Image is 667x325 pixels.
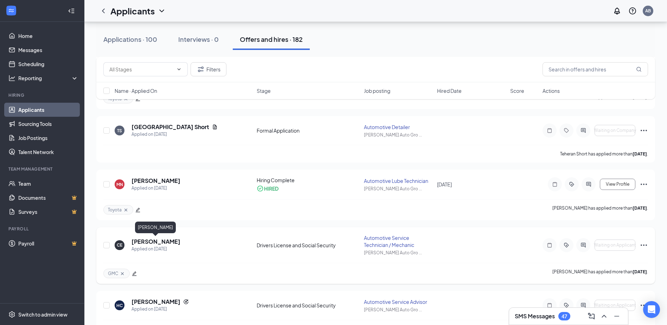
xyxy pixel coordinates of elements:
[117,242,122,248] div: CE
[8,75,15,82] svg: Analysis
[364,186,433,192] div: [PERSON_NAME] Auto Gro ...
[364,307,433,313] div: [PERSON_NAME] Auto Gro ...
[364,132,433,138] div: [PERSON_NAME] Auto Gro ...
[562,242,571,248] svg: ActiveTag
[257,177,360,184] div: Hiring Complete
[108,270,118,276] span: GMC
[543,87,560,94] span: Actions
[643,301,660,318] div: Open Intercom Messenger
[579,242,588,248] svg: ActiveChat
[257,127,360,134] div: Formal Application
[191,62,226,76] button: Filter Filters
[183,299,189,305] svg: Reapply
[212,124,218,130] svg: Document
[600,312,608,320] svg: ChevronUp
[636,66,642,72] svg: MagnifyingGlass
[132,271,137,276] span: edit
[560,151,648,157] p: Teheran Short has applied more than .
[257,242,360,249] div: Drivers License and Social Security
[364,234,433,248] div: Automotive Service Technician / Mechanic
[8,166,77,172] div: Team Management
[595,125,635,136] button: Waiting on Company
[257,87,271,94] span: Stage
[257,302,360,309] div: Drivers License and Social Security
[543,62,648,76] input: Search in offers and hires
[579,128,588,133] svg: ActiveChat
[18,57,78,71] a: Scheduling
[18,177,78,191] a: Team
[545,242,554,248] svg: Note
[364,123,433,130] div: Automotive Detailer
[640,301,648,310] svg: Ellipses
[8,92,77,98] div: Hiring
[552,269,648,278] p: [PERSON_NAME] has applied more than .
[364,298,433,305] div: Automotive Service Advisor
[594,243,636,248] span: Waiting on Applicant
[135,208,140,212] span: edit
[567,181,576,187] svg: ActiveTag
[594,303,636,308] span: Waiting on Applicant
[633,151,647,157] b: [DATE]
[8,7,15,14] svg: WorkstreamLogo
[18,311,68,318] div: Switch to admin view
[586,311,597,322] button: ComposeMessage
[562,302,571,308] svg: ActiveTag
[99,7,108,15] a: ChevronLeft
[595,240,635,251] button: Waiting on Applicant
[562,128,571,133] svg: Tag
[116,181,123,187] div: MN
[176,66,182,72] svg: ChevronDown
[132,177,180,185] h5: [PERSON_NAME]
[117,128,122,134] div: TS
[587,312,596,320] svg: ComposeMessage
[640,180,648,189] svg: Ellipses
[18,43,78,57] a: Messages
[364,87,390,94] span: Job posting
[640,126,648,135] svg: Ellipses
[8,311,15,318] svg: Settings
[600,179,635,190] button: View Profile
[68,7,75,14] svg: Collapse
[257,185,264,192] svg: CheckmarkCircle
[103,35,157,44] div: Applications · 100
[515,312,555,320] h3: SMS Messages
[132,131,218,138] div: Applied on [DATE]
[562,313,567,319] div: 47
[18,191,78,205] a: DocumentsCrown
[158,7,166,15] svg: ChevronDown
[633,269,647,274] b: [DATE]
[18,103,78,117] a: Applicants
[364,177,433,184] div: Automotive Lube Technician
[645,8,651,14] div: AB
[364,250,433,256] div: [PERSON_NAME] Auto Gro ...
[108,207,122,213] span: Toyota
[116,302,123,308] div: HC
[611,311,622,322] button: Minimize
[545,302,554,308] svg: Note
[178,35,219,44] div: Interviews · 0
[437,87,462,94] span: Hired Date
[437,181,452,187] span: [DATE]
[135,222,176,233] div: [PERSON_NAME]
[132,298,180,306] h5: [PERSON_NAME]
[132,238,180,246] h5: [PERSON_NAME]
[8,226,77,232] div: Payroll
[18,117,78,131] a: Sourcing Tools
[132,306,189,313] div: Applied on [DATE]
[132,246,180,253] div: Applied on [DATE]
[640,241,648,249] svg: Ellipses
[545,128,554,133] svg: Note
[510,87,524,94] span: Score
[18,236,78,250] a: PayrollCrown
[594,128,636,133] span: Waiting on Company
[115,87,157,94] span: Name · Applied On
[110,5,155,17] h1: Applicants
[18,131,78,145] a: Job Postings
[132,123,209,131] h5: [GEOGRAPHIC_DATA] Short
[633,205,647,211] b: [DATE]
[18,75,79,82] div: Reporting
[598,311,610,322] button: ChevronUp
[240,35,303,44] div: Offers and hires · 182
[264,185,278,192] div: HIRED
[18,205,78,219] a: SurveysCrown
